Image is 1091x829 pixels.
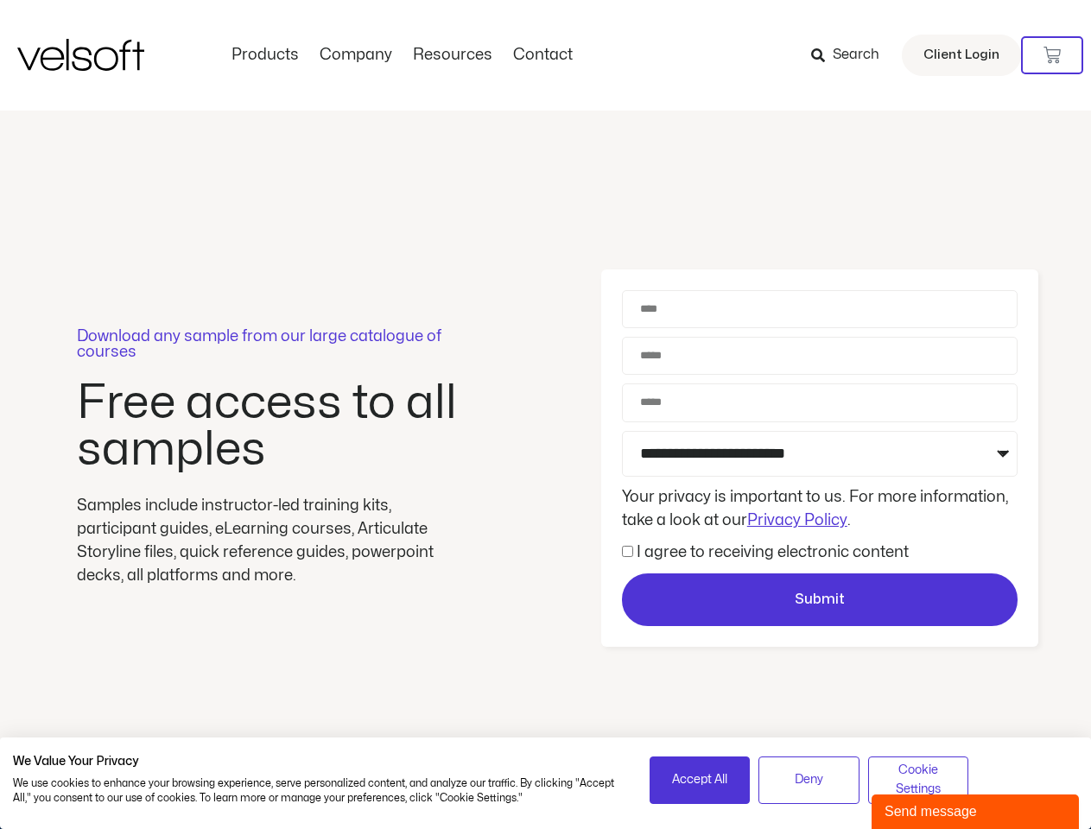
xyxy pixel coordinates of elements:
[637,545,909,560] label: I agree to receiving electronic content
[758,756,859,804] button: Deny all cookies
[309,46,403,65] a: CompanyMenu Toggle
[833,44,879,66] span: Search
[902,35,1021,76] a: Client Login
[77,329,466,360] p: Download any sample from our large catalogue of courses
[872,791,1082,829] iframe: chat widget
[672,770,727,789] span: Accept All
[868,756,969,804] button: Adjust cookie preferences
[795,770,823,789] span: Deny
[879,761,958,800] span: Cookie Settings
[77,494,466,587] div: Samples include instructor-led training kits, participant guides, eLearning courses, Articulate S...
[622,573,1018,627] button: Submit
[221,46,309,65] a: ProductsMenu Toggle
[13,754,624,769] h2: We Value Your Privacy
[221,46,583,65] nav: Menu
[923,44,999,66] span: Client Login
[503,46,583,65] a: ContactMenu Toggle
[403,46,503,65] a: ResourcesMenu Toggle
[618,485,1022,532] div: Your privacy is important to us. For more information, take a look at our .
[77,380,466,473] h2: Free access to all samples
[650,756,751,804] button: Accept all cookies
[795,589,845,611] span: Submit
[17,39,144,71] img: Velsoft Training Materials
[747,513,847,528] a: Privacy Policy
[13,776,624,806] p: We use cookies to enhance your browsing experience, serve personalized content, and analyze our t...
[811,41,891,70] a: Search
